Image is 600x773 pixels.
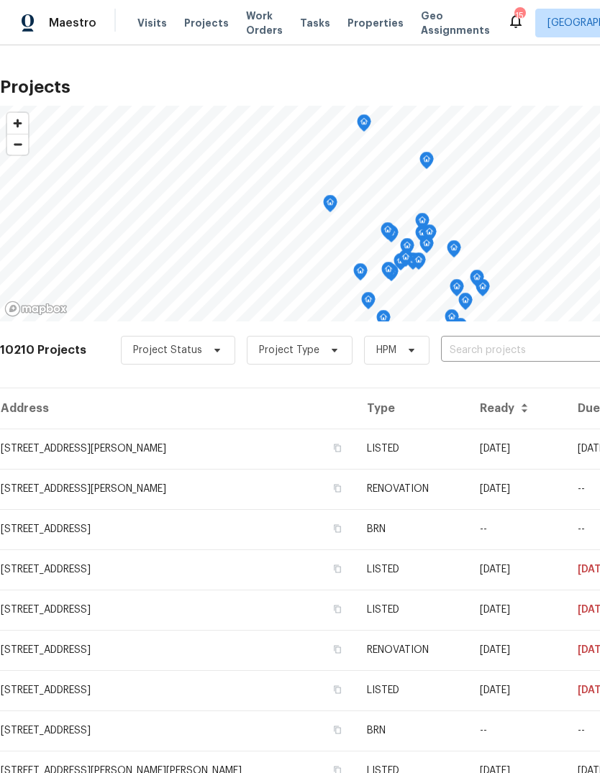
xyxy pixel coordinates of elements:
td: BRN [355,710,468,751]
td: LISTED [355,670,468,710]
td: [DATE] [468,429,566,469]
div: Map marker [415,213,429,235]
button: Zoom out [7,134,28,155]
div: Map marker [419,152,434,174]
div: Map marker [453,318,468,340]
span: Project Type [259,343,319,357]
div: Map marker [419,236,434,258]
td: RENOVATION [355,630,468,670]
div: Map marker [412,252,426,275]
span: Geo Assignments [421,9,490,37]
div: 15 [514,9,524,23]
td: -- [468,710,566,751]
div: Map marker [381,222,395,244]
button: Copy Address [331,482,344,495]
div: Map marker [394,253,408,275]
span: Projects [184,16,229,30]
button: Zoom in [7,113,28,134]
div: Map marker [422,224,437,247]
td: [DATE] [468,670,566,710]
td: -- [468,509,566,549]
button: Copy Address [331,562,344,575]
td: [DATE] [468,549,566,590]
td: LISTED [355,429,468,469]
div: Map marker [357,114,371,137]
div: Map marker [323,195,337,217]
th: Ready [468,388,566,429]
div: Map marker [415,225,429,247]
td: [DATE] [468,590,566,630]
span: Maestro [49,16,96,30]
td: RENOVATION [355,469,468,509]
button: Copy Address [331,683,344,696]
span: Properties [347,16,404,30]
td: [DATE] [468,469,566,509]
div: Map marker [458,293,473,315]
td: LISTED [355,549,468,590]
span: Work Orders [246,9,283,37]
a: Mapbox homepage [4,301,68,317]
div: Map marker [450,279,464,301]
th: Type [355,388,468,429]
button: Copy Address [331,603,344,616]
span: Tasks [300,18,330,28]
div: Map marker [447,240,461,262]
td: LISTED [355,590,468,630]
button: Copy Address [331,643,344,656]
div: Map marker [445,309,459,331]
span: Visits [137,16,167,30]
button: Copy Address [331,442,344,454]
div: Map marker [361,292,376,314]
div: Map marker [381,262,396,284]
button: Copy Address [331,723,344,736]
div: Map marker [353,263,368,285]
div: Map marker [376,310,391,332]
div: Map marker [400,238,414,260]
td: [DATE] [468,630,566,670]
div: Map marker [399,250,413,272]
button: Copy Address [331,522,344,535]
td: BRN [355,509,468,549]
div: Map marker [470,270,484,292]
span: HPM [376,343,396,357]
span: Project Status [133,343,202,357]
